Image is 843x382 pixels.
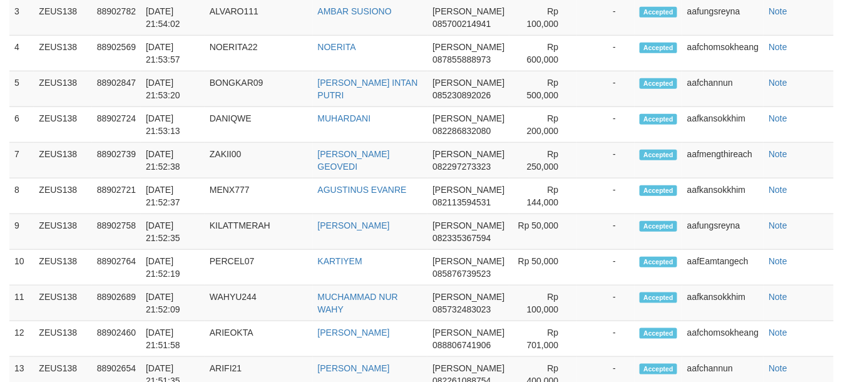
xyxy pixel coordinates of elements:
td: Rp 701,000 [509,321,577,357]
span: [PERSON_NAME] [432,78,504,88]
td: 7 [9,143,34,178]
td: aafmengthireach [682,143,764,178]
td: ZEUS138 [34,321,91,357]
td: Rp 200,000 [509,107,577,143]
td: Rp 50,000 [509,214,577,250]
td: [DATE] 21:53:13 [141,107,205,143]
td: Rp 50,000 [509,250,577,286]
span: 085700214941 [432,19,491,29]
span: 082113594531 [432,197,491,207]
td: aafEamtangech [682,250,764,286]
a: MUCHAMMAD NUR WAHY [318,292,398,314]
span: Accepted [640,292,677,303]
span: Accepted [640,257,677,267]
td: ZAKII00 [205,143,313,178]
td: - [577,107,635,143]
span: Accepted [640,364,677,374]
span: Accepted [640,221,677,232]
td: aafchannun [682,71,764,107]
td: 88902689 [92,286,141,321]
td: - [577,143,635,178]
td: Rp 100,000 [509,286,577,321]
span: Accepted [640,185,677,196]
span: Accepted [640,114,677,125]
td: DANIQWE [205,107,313,143]
span: Accepted [640,78,677,89]
td: 88902721 [92,178,141,214]
td: 10 [9,250,34,286]
span: Accepted [640,7,677,18]
td: 8 [9,178,34,214]
a: NOERITA [318,42,356,52]
a: MUHARDANI [318,113,371,123]
td: - [577,214,635,250]
span: Accepted [640,150,677,160]
a: Note [769,220,787,230]
td: aafkansokkhim [682,286,764,321]
td: ZEUS138 [34,286,91,321]
td: Rp 600,000 [509,36,577,71]
span: 085876739523 [432,269,491,279]
td: ZEUS138 [34,143,91,178]
a: Note [769,78,787,88]
a: Note [769,292,787,302]
td: aafkansokkhim [682,178,764,214]
span: [PERSON_NAME] [432,185,504,195]
td: KILATTMERAH [205,214,313,250]
td: 6 [9,107,34,143]
a: AGUSTINUS EVANRE [318,185,407,195]
a: [PERSON_NAME] [318,363,390,373]
span: [PERSON_NAME] [432,328,504,338]
a: [PERSON_NAME] [318,328,390,338]
span: [PERSON_NAME] [432,113,504,123]
td: [DATE] 21:52:35 [141,214,205,250]
td: - [577,36,635,71]
a: Note [769,328,787,338]
a: AMBAR SUSIONO [318,6,392,16]
td: aafchomsokheang [682,36,764,71]
span: 082286832080 [432,126,491,136]
td: ARIEOKTA [205,321,313,357]
a: Note [769,149,787,159]
td: [DATE] 21:52:09 [141,286,205,321]
a: Note [769,113,787,123]
td: ZEUS138 [34,214,91,250]
td: WAHYU244 [205,286,313,321]
span: [PERSON_NAME] [432,6,504,16]
span: [PERSON_NAME] [432,149,504,159]
td: Rp 500,000 [509,71,577,107]
td: BONGKAR09 [205,71,313,107]
span: 082297273323 [432,162,491,172]
td: 12 [9,321,34,357]
td: NOERITA22 [205,36,313,71]
td: ZEUS138 [34,250,91,286]
td: ZEUS138 [34,71,91,107]
span: [PERSON_NAME] [432,42,504,52]
td: 88902739 [92,143,141,178]
td: [DATE] 21:53:20 [141,71,205,107]
td: Rp 250,000 [509,143,577,178]
td: [DATE] 21:52:38 [141,143,205,178]
span: 085230892026 [432,90,491,100]
a: Note [769,256,787,266]
span: [PERSON_NAME] [432,363,504,373]
a: [PERSON_NAME] GEOVEDI [318,149,390,172]
td: [DATE] 21:52:19 [141,250,205,286]
td: ZEUS138 [34,178,91,214]
a: Note [769,42,787,52]
td: 4 [9,36,34,71]
td: PERCEL07 [205,250,313,286]
span: 082335367594 [432,233,491,243]
span: Accepted [640,43,677,53]
span: 088806741906 [432,340,491,350]
td: aafungsreyna [682,214,764,250]
td: 5 [9,71,34,107]
span: 085732483023 [432,304,491,314]
td: [DATE] 21:51:58 [141,321,205,357]
td: 11 [9,286,34,321]
td: 9 [9,214,34,250]
td: - [577,321,635,357]
td: 88902569 [92,36,141,71]
td: - [577,178,635,214]
a: [PERSON_NAME] INTAN PUTRI [318,78,418,100]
